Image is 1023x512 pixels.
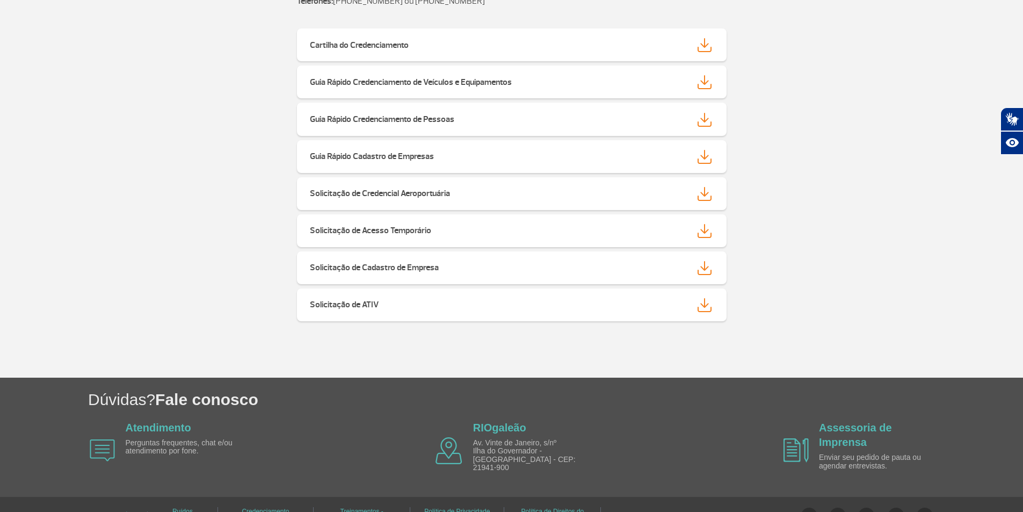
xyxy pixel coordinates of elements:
[819,422,892,448] a: Assessoria de Imprensa
[90,439,115,461] img: airplane icon
[297,103,727,135] a: Guia Rápido Credenciamento de Pessoas
[1000,107,1023,131] button: Abrir tradutor de língua de sinais.
[88,388,1023,410] h1: Dúvidas?
[310,40,409,51] strong: Cartilha do Credenciamento
[310,262,439,273] strong: Solicitação de Cadastro de Empresa
[297,251,727,284] a: Solicitação de Cadastro de Empresa
[310,114,454,125] strong: Guia Rápido Credenciamento de Pessoas
[1000,131,1023,155] button: Abrir recursos assistivos.
[819,453,942,470] p: Enviar seu pedido de pauta ou agendar entrevistas.
[783,438,809,463] img: airplane icon
[126,422,191,434] a: Atendimento
[310,188,450,199] strong: Solicitação de Credencial Aeroportuária
[473,422,526,434] a: RIOgaleão
[297,66,727,98] a: Guia Rápido Credenciamento de Veículos e Equipamentos
[310,151,434,162] strong: Guia Rápido Cadastro de Empresas
[297,140,727,173] a: Guia Rápido Cadastro de Empresas
[155,391,258,408] span: Fale conosco
[310,77,512,88] strong: Guia Rápido Credenciamento de Veículos e Equipamentos
[1000,107,1023,155] div: Plugin de acessibilidade da Hand Talk.
[473,439,597,472] p: Av. Vinte de Janeiro, s/nº Ilha do Governador - [GEOGRAPHIC_DATA] - CEP: 21941-900
[310,225,431,236] strong: Solicitação de Acesso Temporário
[297,28,727,61] a: Cartilha do Credenciamento
[297,214,727,247] a: Solicitação de Acesso Temporário
[297,177,727,210] a: Solicitação de Credencial Aeroportuária
[297,289,727,321] a: Solicitação de ATIV
[436,437,462,464] img: airplane icon
[310,299,379,310] strong: Solicitação de ATIV
[126,439,249,456] p: Perguntas frequentes, chat e/ou atendimento por fone.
